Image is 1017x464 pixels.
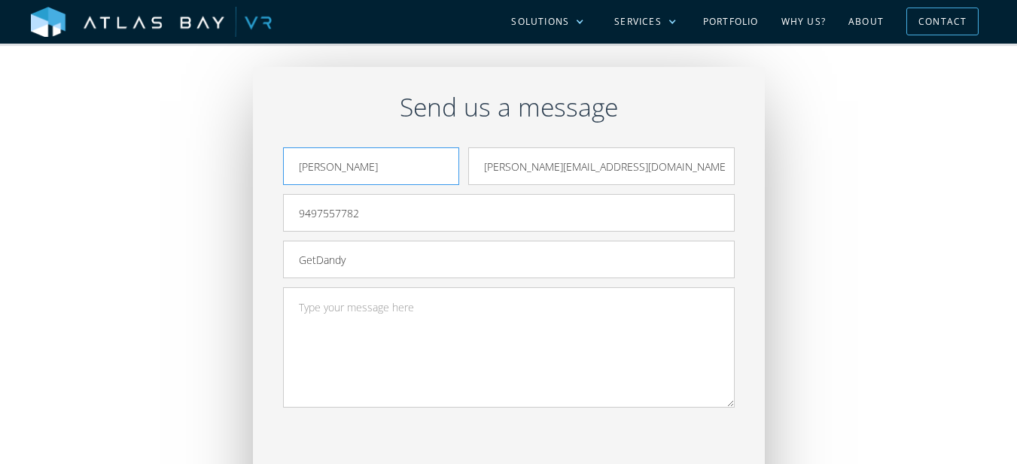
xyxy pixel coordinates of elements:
div: Solutions [511,15,569,29]
img: Atlas Bay VR Logo [31,7,272,38]
input: Company Name [283,241,735,278]
h2: Send us a message [283,89,735,125]
input: Email Address [468,147,735,185]
div: Contact [918,10,967,33]
div: Services [614,15,662,29]
input: Name [283,147,459,185]
input: Phone Number (optional) [283,194,735,232]
a: Contact [906,8,979,35]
